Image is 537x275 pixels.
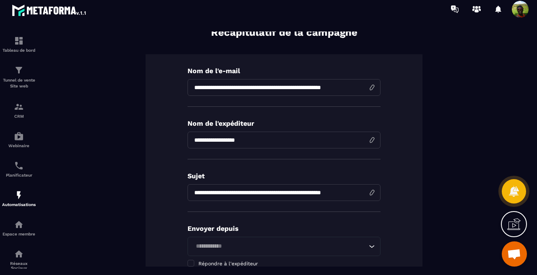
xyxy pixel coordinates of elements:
img: automations [14,190,24,200]
img: scheduler [14,161,24,171]
a: schedulerschedulerPlanificateur [2,154,36,184]
img: logo [12,3,87,18]
a: automationsautomationsAutomatisations [2,184,36,213]
input: Search for option [193,242,367,251]
p: CRM [2,114,36,119]
img: social-network [14,249,24,259]
img: formation [14,36,24,46]
img: automations [14,219,24,230]
a: Ouvrir le chat [502,241,527,267]
a: automationsautomationsEspace membre [2,213,36,243]
p: Réseaux Sociaux [2,261,36,270]
p: Automatisations [2,202,36,207]
div: Search for option [188,237,381,256]
a: formationformationCRM [2,95,36,125]
p: Envoyer depuis [188,225,381,233]
a: formationformationTableau de bord [2,29,36,59]
p: Espace membre [2,232,36,236]
img: formation [14,65,24,75]
span: Répondre à l'expéditeur [198,261,258,267]
p: Webinaire [2,143,36,148]
a: formationformationTunnel de vente Site web [2,59,36,95]
p: Sujet [188,172,381,180]
a: automationsautomationsWebinaire [2,125,36,154]
p: Planificateur [2,173,36,177]
p: Tunnel de vente Site web [2,77,36,89]
img: formation [14,102,24,112]
p: Récapitulatif de la campagne [211,26,357,40]
p: Nom de l'e-mail [188,67,381,75]
img: automations [14,131,24,141]
p: Nom de l'expéditeur [188,119,381,127]
p: Tableau de bord [2,48,36,53]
